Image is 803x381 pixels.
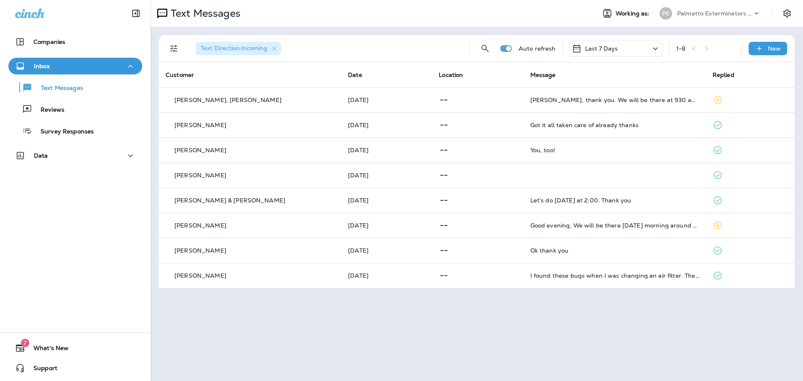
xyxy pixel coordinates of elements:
[32,106,64,114] p: Reviews
[676,45,685,52] div: 1 - 8
[348,97,425,103] p: Aug 30, 2025 09:38 AM
[530,147,699,153] div: You, too!
[530,272,699,279] div: I found these bugs when I was changing an air filter. They are dead. Are these termites?
[34,63,50,69] p: Inbox
[780,6,795,21] button: Settings
[33,38,65,45] p: Companies
[25,365,57,375] span: Support
[348,147,425,153] p: Aug 28, 2025 04:17 PM
[32,128,94,136] p: Survey Responses
[8,122,142,140] button: Survey Responses
[34,152,48,159] p: Data
[8,340,142,356] button: 7What's New
[196,42,281,55] div: Text Direction:Incoming
[660,7,672,20] div: PE
[519,45,556,52] p: Auto refresh
[174,172,226,179] p: [PERSON_NAME]
[348,172,425,179] p: Aug 28, 2025 12:26 PM
[530,122,699,128] div: Got it all taken care of already thanks
[174,247,226,254] p: [PERSON_NAME]
[174,197,285,204] p: [PERSON_NAME] & [PERSON_NAME]
[33,84,83,92] p: Text Messages
[348,122,425,128] p: Aug 29, 2025 03:06 PM
[201,44,267,52] span: Text Direction : Incoming
[768,45,781,52] p: New
[616,10,651,17] span: Working as:
[348,71,362,79] span: Date
[530,71,556,79] span: Message
[585,45,618,52] p: Last 7 Days
[174,272,226,279] p: [PERSON_NAME]
[8,58,142,74] button: Inbox
[477,40,494,57] button: Search Messages
[174,222,226,229] p: [PERSON_NAME]
[530,197,699,204] div: Let's do Friday at 2:00. Thank you
[677,10,752,17] p: Palmetto Exterminators LLC
[8,360,142,376] button: Support
[166,40,182,57] button: Filters
[124,5,148,22] button: Collapse Sidebar
[21,339,29,347] span: 7
[8,79,142,96] button: Text Messages
[174,122,226,128] p: [PERSON_NAME]
[530,222,699,229] div: Good evening, We will be there Friday morning around 830 open this up
[530,97,699,103] div: Jason, thank you. We will be there at 930 am Wednesday to pull all the Tyvek and tape on the firs...
[174,97,281,103] p: [PERSON_NAME], [PERSON_NAME]
[348,197,425,204] p: Aug 28, 2025 08:01 AM
[348,272,425,279] p: Aug 26, 2025 01:59 PM
[167,7,240,20] p: Text Messages
[348,247,425,254] p: Aug 26, 2025 02:07 PM
[8,100,142,118] button: Reviews
[174,147,226,153] p: [PERSON_NAME]
[25,345,69,355] span: What's New
[166,71,194,79] span: Customer
[713,71,734,79] span: Replied
[8,33,142,50] button: Companies
[348,222,425,229] p: Aug 27, 2025 05:26 PM
[8,147,142,164] button: Data
[530,247,699,254] div: Ok thank you
[439,71,463,79] span: Location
